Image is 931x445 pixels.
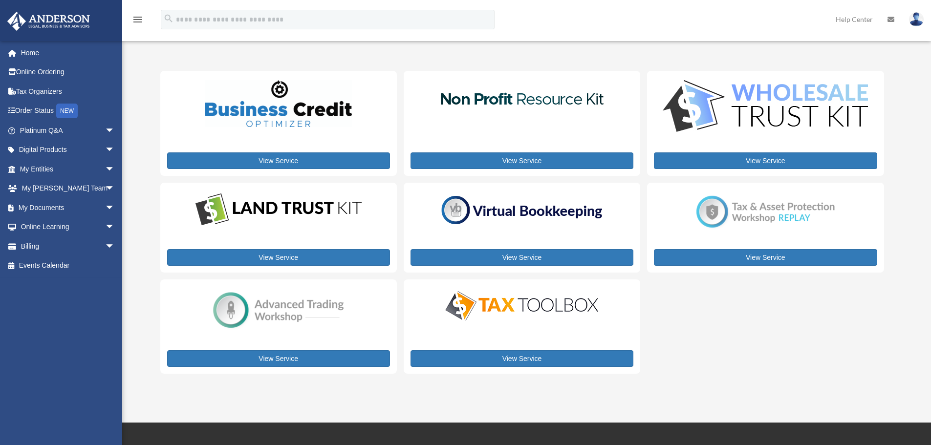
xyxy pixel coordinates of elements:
span: arrow_drop_down [105,217,125,237]
span: arrow_drop_down [105,198,125,218]
span: arrow_drop_down [105,179,125,199]
img: Anderson Advisors Platinum Portal [4,12,93,31]
a: View Service [411,350,633,367]
a: View Service [167,152,390,169]
a: View Service [654,152,877,169]
div: NEW [56,104,78,118]
a: menu [132,17,144,25]
a: View Service [167,249,390,266]
span: arrow_drop_down [105,121,125,141]
a: View Service [411,152,633,169]
a: View Service [167,350,390,367]
a: Online Learningarrow_drop_down [7,217,130,237]
a: Order StatusNEW [7,101,130,121]
img: User Pic [909,12,924,26]
a: View Service [654,249,877,266]
i: search [163,13,174,24]
a: My [PERSON_NAME] Teamarrow_drop_down [7,179,130,198]
a: Billingarrow_drop_down [7,236,130,256]
span: arrow_drop_down [105,140,125,160]
span: arrow_drop_down [105,159,125,179]
a: Online Ordering [7,63,130,82]
a: Platinum Q&Aarrow_drop_down [7,121,130,140]
span: arrow_drop_down [105,236,125,256]
a: View Service [411,249,633,266]
a: Digital Productsarrow_drop_down [7,140,125,160]
a: My Entitiesarrow_drop_down [7,159,130,179]
a: Events Calendar [7,256,130,275]
a: Tax Organizers [7,82,130,101]
a: Home [7,43,130,63]
a: My Documentsarrow_drop_down [7,198,130,217]
i: menu [132,14,144,25]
